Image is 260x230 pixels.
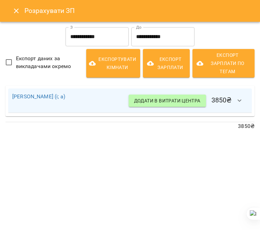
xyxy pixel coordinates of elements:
[16,54,81,70] span: Експорт даних за викладачами окремо
[8,3,24,19] button: Close
[129,95,206,107] button: Додати в витрати центра
[129,93,248,109] h6: 3850 ₴
[24,5,252,16] h6: Розрахувати ЗП
[134,97,201,105] span: Додати в витрати центра
[5,122,255,130] p: 3850 ₴
[148,55,184,71] span: Експорт Зарплати
[86,49,140,78] button: Експортувати кімнати
[92,55,135,71] span: Експортувати кімнати
[12,93,65,100] a: [PERSON_NAME] (і; а)
[192,49,255,78] button: Експорт Зарплати по тегам
[143,49,189,78] button: Експорт Зарплати
[198,51,249,76] span: Експорт Зарплати по тегам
